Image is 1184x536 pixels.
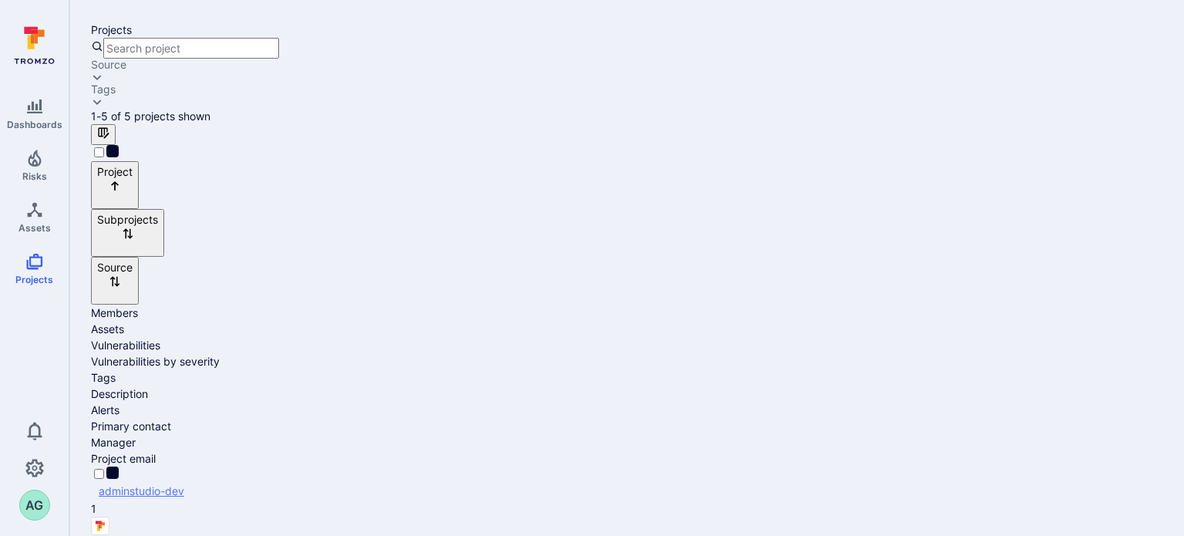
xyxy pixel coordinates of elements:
div: Primary contact [91,418,1162,434]
div: Manage columns [91,124,1162,145]
a: 1 [91,502,96,515]
span: Projects [15,274,53,285]
span: Projects [91,23,132,36]
button: Expand dropdown [91,96,103,108]
div: Ambika Golla Thimmaiah [19,490,50,521]
div: Assets [91,321,1162,337]
span: Select all rows [91,147,119,160]
button: Source [91,59,1162,71]
span: Risks [22,170,47,182]
button: Sort by Project [91,161,139,209]
div: Cell for selection [91,467,1162,483]
input: Select row [94,469,104,479]
a: adminstudio-dev [99,484,184,497]
button: Expand dropdown [91,71,103,83]
button: Manage columns [91,124,116,145]
input: Search project [103,38,279,59]
div: Cell for Project [91,483,1162,501]
div: Project email [91,450,1162,467]
div: Tags [91,83,116,96]
button: AG [19,490,50,521]
div: Description [91,386,1162,402]
span: Assets [18,222,51,234]
button: Sort by Subprojects [91,209,164,257]
div: Source [91,59,126,71]
div: Vulnerabilities by severity [91,353,1162,369]
div: Alerts [91,402,1162,418]
span: Select row [91,468,119,481]
div: Members [91,305,1162,321]
div: Cell for Subprojects [91,501,1162,517]
input: Select all rows [94,147,104,157]
div: Manager [91,434,1162,450]
button: Sort by Source [91,257,139,305]
span: Dashboards [7,119,62,130]
div: Vulnerabilities [91,337,1162,353]
div: Tags [91,369,1162,386]
span: 1-5 of 5 projects shown [91,110,210,123]
p: Sorted by: Alphabetically (A-Z) [97,180,133,196]
button: Tags [91,83,1162,96]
